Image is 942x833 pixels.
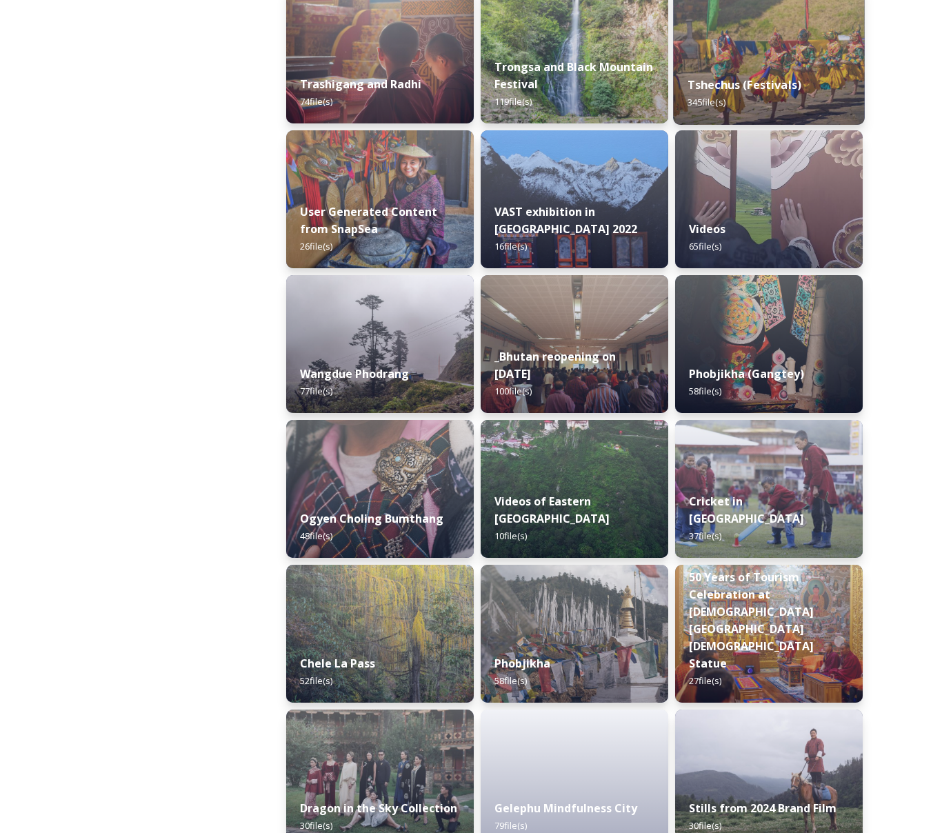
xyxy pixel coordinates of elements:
[286,565,474,703] img: Marcus%2520Westberg%2520Chelela%2520Pass%25202023_52.jpg
[481,275,668,413] img: DSC00319.jpg
[689,801,836,816] strong: Stills from 2024 Brand Film
[689,530,721,542] span: 37 file(s)
[688,96,725,108] span: 345 file(s)
[300,385,332,397] span: 77 file(s)
[481,420,668,558] img: East%2520Bhutan%2520-%2520Khoma%25204K%2520Color%2520Graded.jpg
[689,221,725,237] strong: Videos
[494,385,532,397] span: 100 file(s)
[494,674,527,687] span: 58 file(s)
[494,59,653,92] strong: Trongsa and Black Mountain Festival
[689,240,721,252] span: 65 file(s)
[300,511,443,526] strong: Ogyen Choling Bumthang
[494,204,637,237] strong: VAST exhibition in [GEOGRAPHIC_DATA] 2022
[300,674,332,687] span: 52 file(s)
[675,130,863,268] img: Textile.jpg
[494,801,637,816] strong: Gelephu Mindfulness City
[689,570,814,671] strong: 50 Years of Tourism Celebration at [DEMOGRAPHIC_DATA][GEOGRAPHIC_DATA][DEMOGRAPHIC_DATA] Statue
[494,819,527,832] span: 79 file(s)
[675,275,863,413] img: Phobjika%2520by%2520Matt%2520Dutile2.jpg
[300,95,332,108] span: 74 file(s)
[481,565,668,703] img: Phobjika%2520by%2520Matt%2520Dutile1.jpg
[494,494,610,526] strong: Videos of Eastern [GEOGRAPHIC_DATA]
[689,494,804,526] strong: Cricket in [GEOGRAPHIC_DATA]
[300,530,332,542] span: 48 file(s)
[689,674,721,687] span: 27 file(s)
[689,385,721,397] span: 58 file(s)
[300,240,332,252] span: 26 file(s)
[300,819,332,832] span: 30 file(s)
[494,240,527,252] span: 16 file(s)
[689,366,804,381] strong: Phobjikha (Gangtey)
[494,349,616,381] strong: _Bhutan reopening on [DATE]
[481,130,668,268] img: VAST%2520Bhutan%2520art%2520exhibition%2520in%2520Brussels3.jpg
[494,95,532,108] span: 119 file(s)
[300,801,457,816] strong: Dragon in the Sky Collection
[286,130,474,268] img: 0FDA4458-C9AB-4E2F-82A6-9DC136F7AE71.jpeg
[286,275,474,413] img: 2022-10-01%252016.15.46.jpg
[494,656,550,671] strong: Phobjikha
[300,366,409,381] strong: Wangdue Phodrang
[300,77,421,92] strong: Trashigang and Radhi
[300,656,375,671] strong: Chele La Pass
[688,77,801,92] strong: Tshechus (Festivals)
[675,420,863,558] img: Bhutan%2520Cricket%25201.jpeg
[286,420,474,558] img: Ogyen%2520Choling%2520by%2520Matt%2520Dutile5.jpg
[300,204,437,237] strong: User Generated Content from SnapSea
[494,530,527,542] span: 10 file(s)
[689,819,721,832] span: 30 file(s)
